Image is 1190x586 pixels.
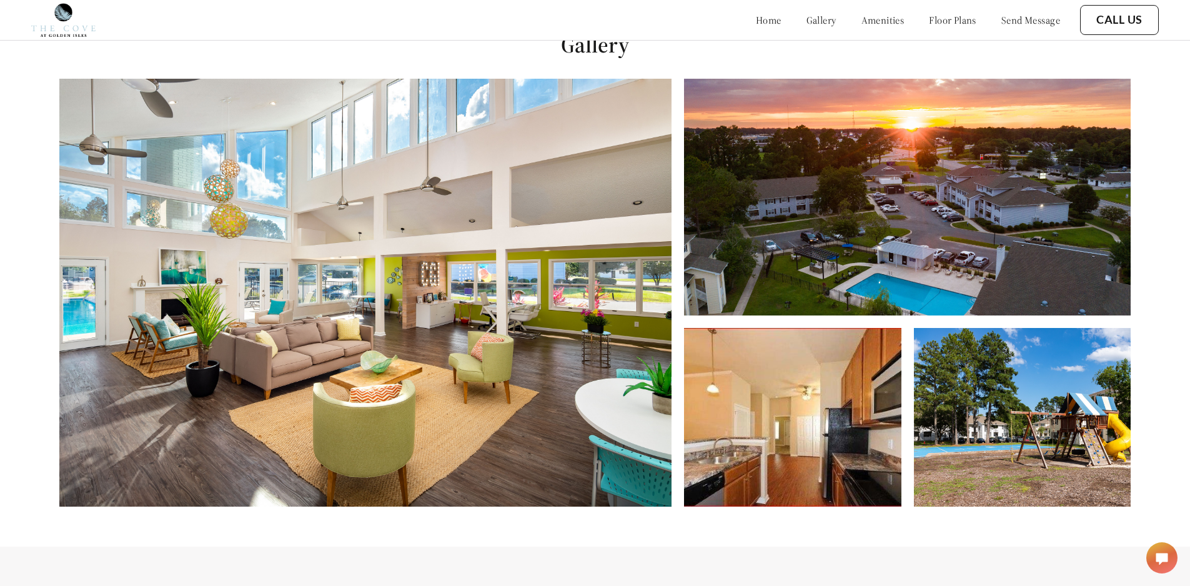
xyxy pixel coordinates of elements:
[1096,13,1143,27] a: Call Us
[756,14,781,26] a: home
[684,79,1130,315] img: Building Exterior at Sunset
[806,14,836,26] a: gallery
[31,3,96,37] img: cove_at_golden_isles_logo.png
[1080,5,1159,35] button: Call Us
[861,14,905,26] a: amenities
[59,79,672,507] img: clubhouse
[684,328,901,507] img: Kitchen with High Ceilings
[1001,14,1060,26] a: send message
[914,328,1131,507] img: Kids Playground and Recreation Area
[929,14,976,26] a: floor plans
